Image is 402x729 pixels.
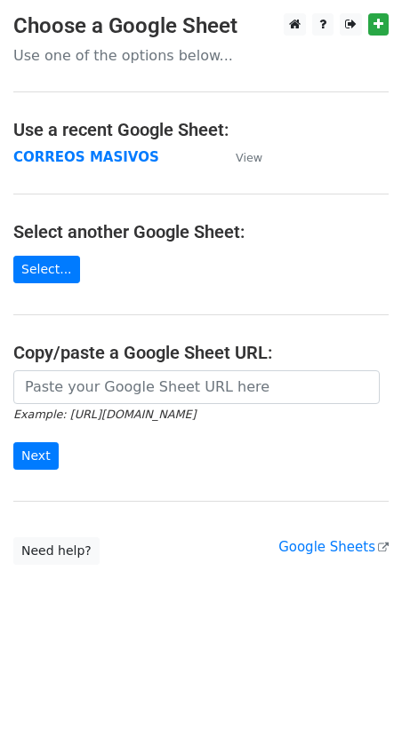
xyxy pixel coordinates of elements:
[13,537,100,565] a: Need help?
[13,46,389,65] p: Use one of the options below...
[13,342,389,363] h4: Copy/paste a Google Sheet URL:
[13,442,59,470] input: Next
[13,149,159,165] a: CORREOS MASIVOS
[13,13,389,39] h3: Choose a Google Sheet
[13,408,196,421] small: Example: [URL][DOMAIN_NAME]
[218,149,262,165] a: View
[13,370,380,404] input: Paste your Google Sheet URL here
[236,151,262,164] small: View
[278,539,389,555] a: Google Sheets
[13,119,389,140] h4: Use a recent Google Sheet:
[13,256,80,283] a: Select...
[13,221,389,242] h4: Select another Google Sheet:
